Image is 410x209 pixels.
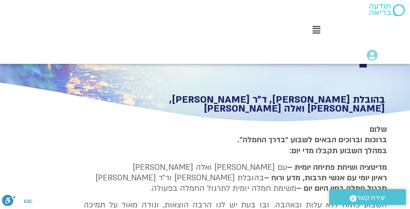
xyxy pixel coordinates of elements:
[296,183,387,194] b: תרגול חמלה בחיי היום יום –
[287,162,387,173] strong: מדיטציה ושיחת פתיחה יומית –
[357,192,386,203] span: יצירת קשר
[369,4,405,16] img: תודעה בריאה
[264,173,387,183] b: ראיון יומי עם אנשי תרבות, מדע ורוח –
[237,135,387,156] strong: ברוכות וברוכים הבאים לשבוע ״בדרך החמלה״. במהלך השבוע תקבלו מדי יום:
[329,189,406,205] a: יצירת קשר
[125,95,385,113] h1: בהובלת [PERSON_NAME], ד״ר [PERSON_NAME], [PERSON_NAME] ואלה [PERSON_NAME]
[370,124,387,135] strong: שלום
[84,162,387,194] p: עם [PERSON_NAME] ואלה [PERSON_NAME] בהובלת [PERSON_NAME] וד״ר [PERSON_NAME] משימת חמלה יומית לתרג...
